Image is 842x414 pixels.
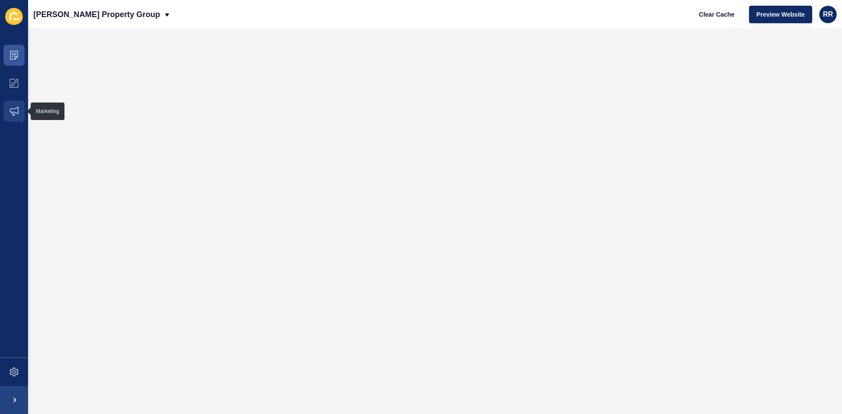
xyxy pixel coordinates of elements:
[692,6,742,23] button: Clear Cache
[699,10,735,19] span: Clear Cache
[36,108,59,115] div: Marketing
[823,10,833,19] span: RR
[756,10,805,19] span: Preview Website
[33,4,160,25] p: [PERSON_NAME] Property Group
[749,6,812,23] button: Preview Website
